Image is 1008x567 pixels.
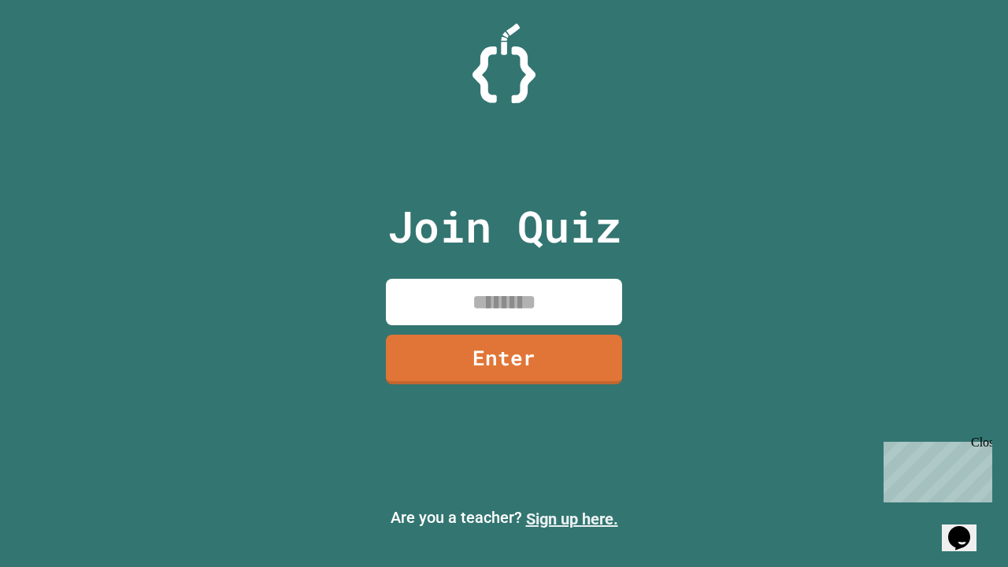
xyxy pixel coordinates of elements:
p: Are you a teacher? [13,506,995,531]
a: Enter [386,335,622,384]
img: Logo.svg [472,24,535,103]
iframe: chat widget [942,504,992,551]
div: Chat with us now!Close [6,6,109,100]
a: Sign up here. [526,510,618,528]
iframe: chat widget [877,435,992,502]
p: Join Quiz [387,194,621,259]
